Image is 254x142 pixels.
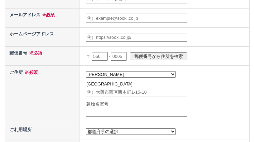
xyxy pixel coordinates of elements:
[86,14,187,22] input: 例）example@sooki.co.jp
[86,81,248,88] p: [GEOGRAPHIC_DATA]
[5,66,80,123] th: ご住所
[86,88,187,97] input: 例）大阪市西区西本町1-15-10
[111,52,127,61] input: 0005
[40,12,55,17] span: ※必須
[5,28,80,47] th: ホームページアドレス
[5,47,80,66] th: 郵便番号
[86,33,187,42] input: 例）https://sooki.co.jp/
[86,101,248,108] p: 建物名室号
[86,128,176,135] select: /* 20250204 MOD ↑ */ /* 20241122 MOD ↑ */
[5,8,80,27] th: メールアドレス
[27,50,42,56] span: ※必須
[86,49,248,64] p: 〒 -
[23,70,38,75] span: ※必須
[130,52,187,60] input: 郵便番号から住所を検索
[92,52,108,61] input: 550
[5,123,80,140] th: ご利用場所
